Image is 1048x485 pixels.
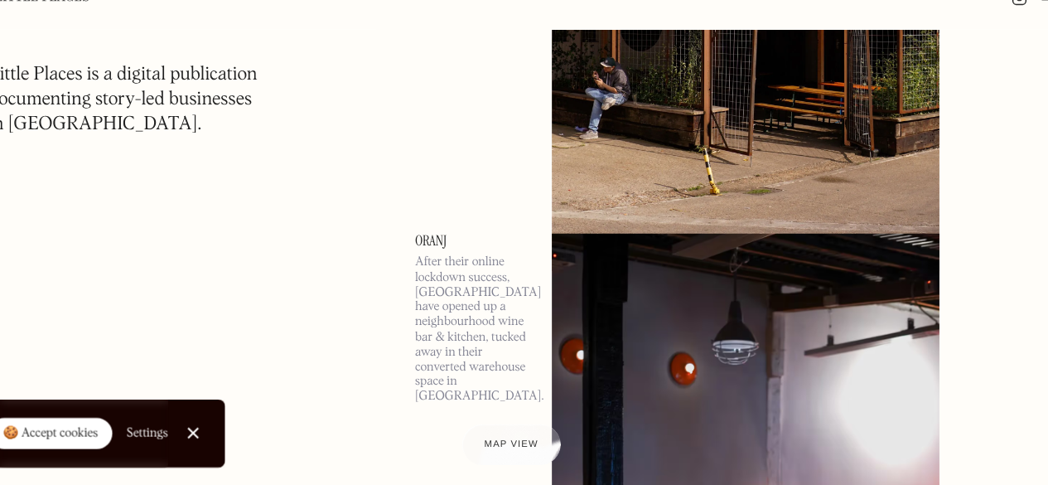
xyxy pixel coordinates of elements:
span: Map view [495,442,546,452]
p: After their online lockdown success, [GEOGRAPHIC_DATA] have opened up a neighbourhood wine bar & ... [431,270,538,410]
div: 🍪 Accept cookies [46,429,135,445]
a: Map view [474,428,566,466]
a: 🍪 Accept cookies [33,422,148,452]
a: Settings [162,418,200,455]
div: Close Cookie Popup [223,436,224,437]
a: Close Cookie Popup [207,420,240,453]
a: Oranj [431,250,538,264]
div: Settings [162,430,200,442]
h1: Little Places is a digital publication documenting story-led businesses in [GEOGRAPHIC_DATA]. [33,91,284,161]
